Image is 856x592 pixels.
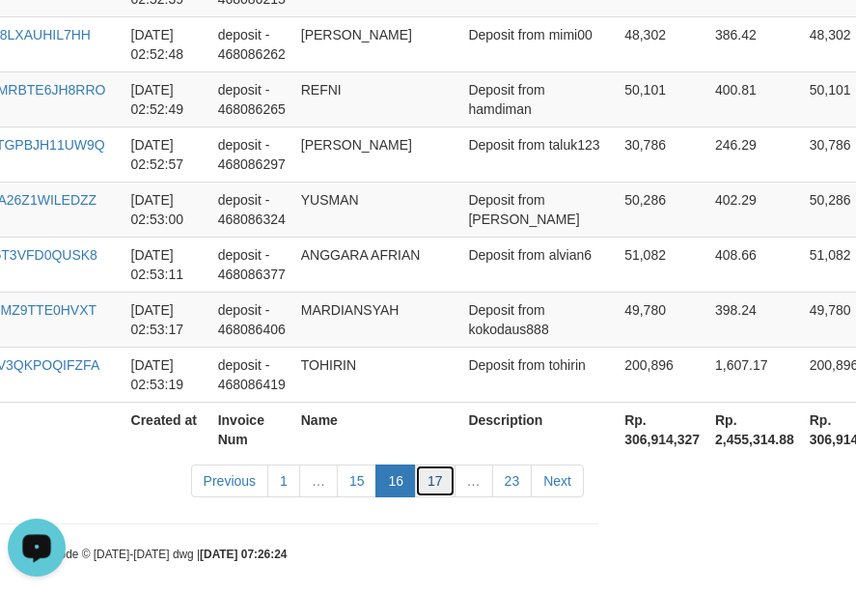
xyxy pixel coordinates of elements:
td: 49,780 [617,292,707,347]
td: 408.66 [707,237,802,292]
td: Deposit from alvian6 [460,237,617,292]
td: deposit - 468086262 [210,16,293,71]
a: Previous [191,465,268,497]
td: [PERSON_NAME] [293,16,461,71]
td: YUSMAN [293,182,461,237]
td: [DATE] 02:53:00 [124,182,210,237]
button: Open LiveChat chat widget [8,8,66,66]
strong: [DATE] 07:26:24 [200,548,287,561]
td: [DATE] 02:53:17 [124,292,210,347]
td: TOHIRIN [293,347,461,402]
a: 16 [375,465,416,497]
th: Description [460,402,617,457]
td: 50,286 [617,182,707,237]
td: Deposit from taluk123 [460,127,617,182]
td: [DATE] 02:52:57 [124,127,210,182]
td: 402.29 [707,182,802,237]
a: … [455,465,493,497]
td: 51,082 [617,237,707,292]
td: 30,786 [617,127,707,182]
a: 15 [337,465,377,497]
td: deposit - 468086324 [210,182,293,237]
td: MARDIANSYAH [293,292,461,347]
td: deposit - 468086406 [210,292,293,347]
td: deposit - 468086377 [210,237,293,292]
td: Deposit from tohirin [460,347,617,402]
td: deposit - 468086265 [210,71,293,127]
th: Rp. 306,914,327 [617,402,707,457]
a: 17 [415,465,456,497]
th: Created at [124,402,210,457]
td: 386.42 [707,16,802,71]
td: Deposit from mimi00 [460,16,617,71]
td: deposit - 468086297 [210,127,293,182]
a: 23 [492,465,533,497]
td: Deposit from kokodaus888 [460,292,617,347]
td: [DATE] 02:53:19 [124,347,210,402]
td: 1,607.17 [707,347,802,402]
td: [DATE] 02:52:48 [124,16,210,71]
td: REFNI [293,71,461,127]
td: ANGGARA AFRIAN [293,237,461,292]
td: 400.81 [707,71,802,127]
th: Rp. 2,455,314.88 [707,402,802,457]
td: Deposit from hamdiman [460,71,617,127]
td: 48,302 [617,16,707,71]
td: 200,896 [617,347,707,402]
th: Invoice Num [210,402,293,457]
td: [DATE] 02:53:11 [124,237,210,292]
td: Deposit from [PERSON_NAME] [460,182,617,237]
td: 246.29 [707,127,802,182]
a: 1 [267,465,300,497]
td: [DATE] 02:52:49 [124,71,210,127]
small: code © [DATE]-[DATE] dwg | [54,548,288,561]
td: 50,101 [617,71,707,127]
a: Next [531,465,584,497]
td: 398.24 [707,292,802,347]
a: … [299,465,338,497]
td: [PERSON_NAME] [293,127,461,182]
th: Name [293,402,461,457]
td: deposit - 468086419 [210,347,293,402]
